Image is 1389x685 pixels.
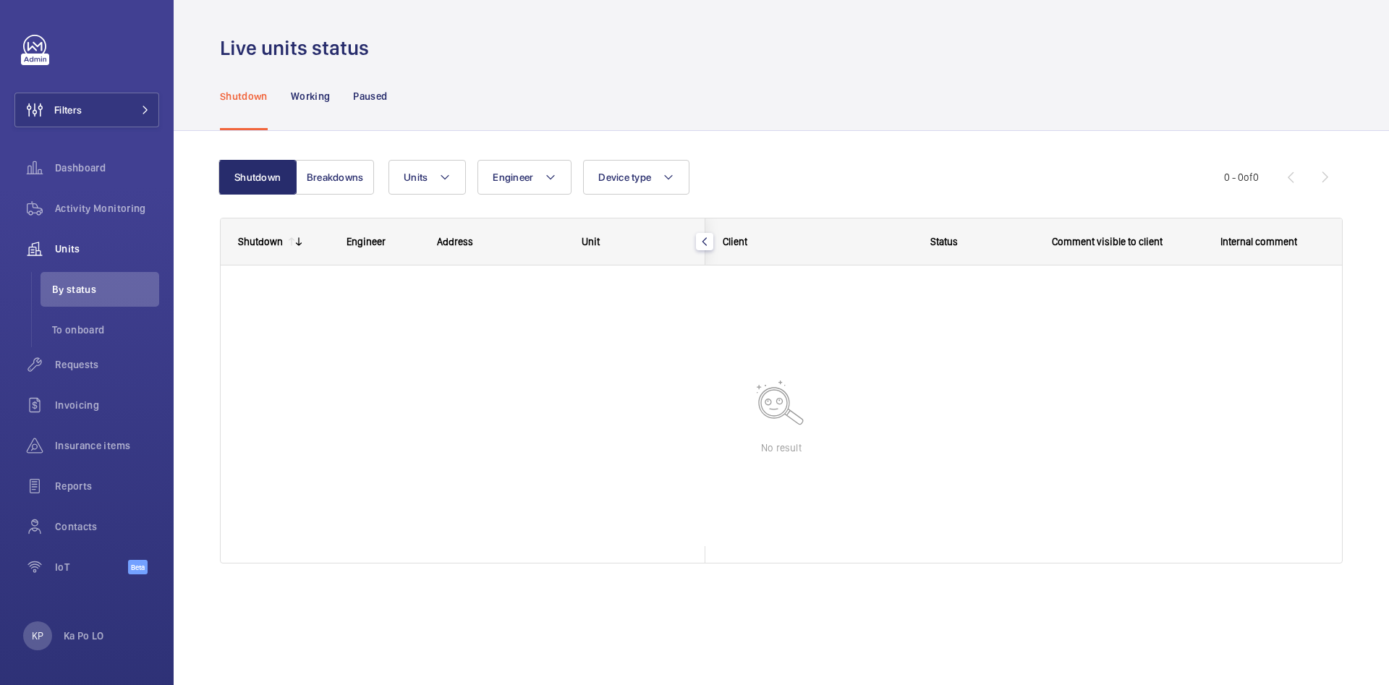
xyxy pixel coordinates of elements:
[1052,236,1163,247] span: Comment visible to client
[55,161,159,175] span: Dashboard
[1220,236,1297,247] span: Internal comment
[238,236,283,247] div: Shutdown
[1244,171,1253,183] span: of
[583,160,689,195] button: Device type
[64,629,104,643] p: Ka Po LO
[55,242,159,256] span: Units
[347,236,386,247] span: Engineer
[1224,172,1259,182] span: 0 - 0 0
[353,89,387,103] p: Paused
[930,236,958,247] span: Status
[55,479,159,493] span: Reports
[55,201,159,216] span: Activity Monitoring
[55,357,159,372] span: Requests
[296,160,374,195] button: Breakdowns
[128,560,148,574] span: Beta
[477,160,572,195] button: Engineer
[55,398,159,412] span: Invoicing
[598,171,651,183] span: Device type
[55,560,128,574] span: IoT
[220,89,268,103] p: Shutdown
[437,236,473,247] span: Address
[493,171,533,183] span: Engineer
[218,160,297,195] button: Shutdown
[55,519,159,534] span: Contacts
[32,629,43,643] p: KP
[404,171,428,183] span: Units
[388,160,466,195] button: Units
[52,282,159,297] span: By status
[220,35,378,61] h1: Live units status
[55,438,159,453] span: Insurance items
[723,236,747,247] span: Client
[14,93,159,127] button: Filters
[54,103,82,117] span: Filters
[582,236,688,247] div: Unit
[291,89,330,103] p: Working
[52,323,159,337] span: To onboard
